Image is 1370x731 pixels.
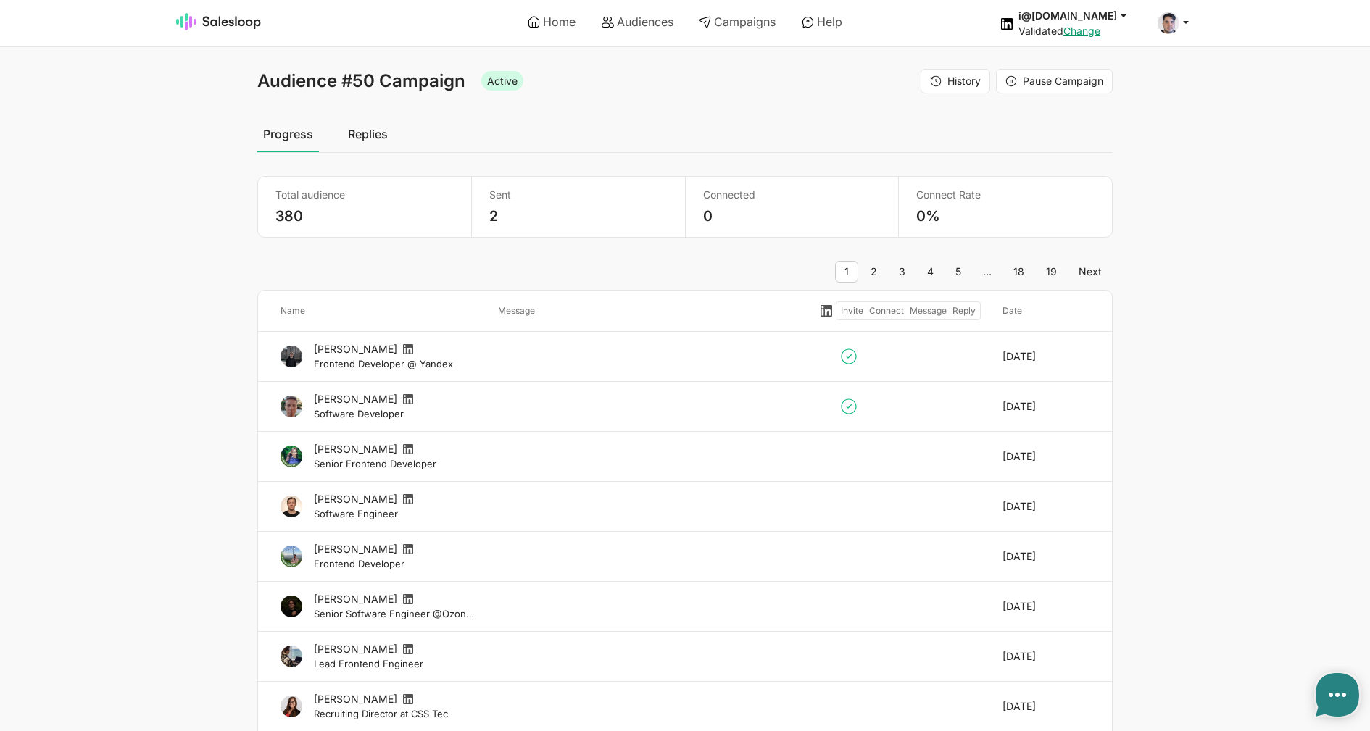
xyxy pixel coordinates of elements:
[866,304,907,318] div: Connect
[257,70,465,91] span: Audience #50 Campaign
[1069,261,1111,283] a: Next
[991,443,1101,470] div: [DATE]
[314,543,397,555] a: [PERSON_NAME]
[991,301,1101,320] div: Date
[486,301,817,320] div: Message
[916,188,1095,201] p: Connect Rate
[314,707,475,720] small: Recruiting Director at CSS Tec
[314,593,397,605] a: [PERSON_NAME]
[921,69,990,93] button: History
[1037,261,1066,283] a: 19
[703,207,881,225] p: 0
[257,116,319,152] a: Progress
[314,607,475,620] small: Senior Software Engineer @Ozon, ex-Yandex
[314,343,397,355] a: [PERSON_NAME]
[314,657,475,670] small: Lead Frontend Engineer
[991,643,1101,670] div: [DATE]
[918,261,943,283] a: 4
[314,643,397,655] a: [PERSON_NAME]
[835,261,858,283] span: 1
[889,261,915,283] a: 3
[269,301,486,320] div: Name
[481,71,523,91] span: Active
[275,188,454,201] p: Total audience
[861,261,887,283] a: 2
[489,188,668,201] p: Sent
[838,304,866,318] div: Invite
[1023,75,1103,87] span: Pause Campaign
[314,557,475,570] small: Frontend Developer
[916,207,1095,225] p: 0%
[946,261,971,283] a: 5
[176,13,262,30] img: Salesloop
[314,493,397,505] a: [PERSON_NAME]
[1063,25,1100,37] a: Change
[991,343,1101,370] div: [DATE]
[947,75,981,87] span: History
[314,443,397,455] a: [PERSON_NAME]
[991,593,1101,620] div: [DATE]
[275,207,454,225] p: 380
[991,393,1101,420] div: [DATE]
[314,457,475,470] small: Senior Frontend Developer
[792,9,852,34] a: Help
[314,407,475,420] small: Software Developer
[1004,261,1034,283] a: 18
[342,116,394,152] a: Replies
[314,693,397,705] a: [PERSON_NAME]
[950,304,979,318] div: Reply
[489,207,668,225] p: 2
[1018,25,1140,38] div: Validated
[314,507,475,520] small: Software Engineer
[991,543,1101,570] div: [DATE]
[314,357,475,370] small: Frontend Developer @ Yandex
[689,9,786,34] a: Campaigns
[907,304,950,318] div: Message
[703,188,881,201] p: Connected
[973,261,1001,283] span: …
[591,9,684,34] a: Audiences
[1018,9,1140,22] button: i@[DOMAIN_NAME]
[991,493,1101,520] div: [DATE]
[314,393,397,405] a: [PERSON_NAME]
[518,9,586,34] a: Home
[996,69,1113,93] a: Pause Campaign
[991,693,1101,720] div: [DATE]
